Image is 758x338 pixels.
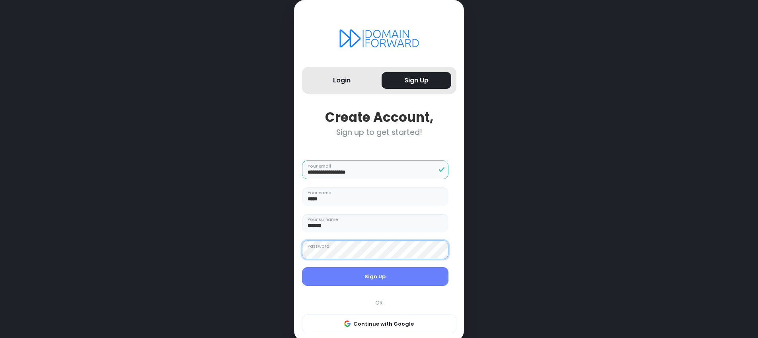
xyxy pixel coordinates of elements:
div: OR [298,299,460,307]
button: Sign Up [382,72,451,89]
button: Login [307,72,377,89]
button: Sign Up [302,267,449,286]
div: Sign up to get started! [302,128,456,137]
div: Create Account, [302,109,456,125]
button: Continue with Google [302,315,456,334]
